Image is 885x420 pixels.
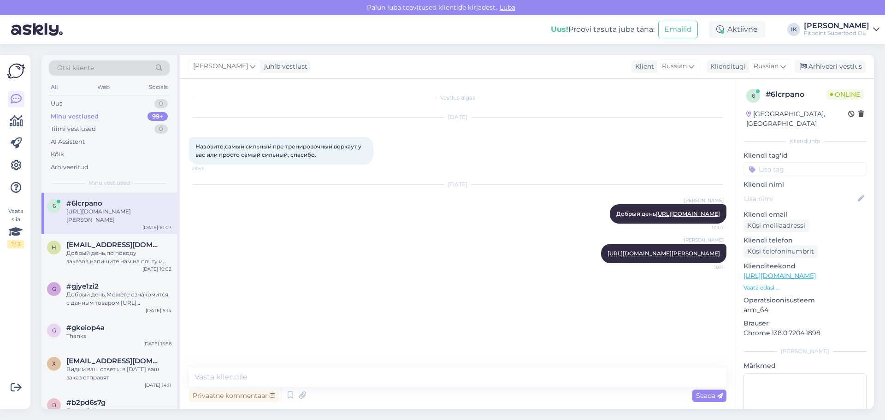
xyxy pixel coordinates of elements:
[66,199,102,207] span: #6lcrpano
[142,266,171,272] div: [DATE] 10:02
[52,327,56,334] span: g
[743,245,818,258] div: Küsi telefoninumbrit
[88,179,130,187] span: Minu vestlused
[143,340,171,347] div: [DATE] 15:56
[656,210,720,217] a: [URL][DOMAIN_NAME]
[754,61,779,71] span: Russian
[57,63,94,73] span: Otsi kliente
[66,365,171,382] div: Видим ваш ответ и в [DATE] ваш заказ отправят
[146,307,171,314] div: [DATE] 5:14
[66,324,105,332] span: #gkeiop4a
[154,124,168,134] div: 0
[189,113,726,121] div: [DATE]
[51,150,64,159] div: Kõik
[189,180,726,189] div: [DATE]
[684,197,724,204] span: [PERSON_NAME]
[195,143,363,158] span: Назовите,самый сильный пре тренировочный воркаут у вас или просто самый сильный, спасибо.
[743,296,867,305] p: Operatsioonisüsteem
[826,89,864,100] span: Online
[51,112,99,121] div: Minu vestlused
[795,60,866,73] div: Arhiveeri vestlus
[7,207,24,248] div: Vaata siia
[66,290,171,307] div: Добрый день,Можете ознакомится с данным товаром [URL][DOMAIN_NAME]
[52,402,56,408] span: b
[497,3,518,12] span: Luba
[66,207,171,224] div: [URL][DOMAIN_NAME][PERSON_NAME]
[193,61,248,71] span: [PERSON_NAME]
[142,224,171,231] div: [DATE] 10:07
[743,319,867,328] p: Brauser
[684,237,724,243] span: [PERSON_NAME]
[53,202,56,209] span: 6
[743,219,809,232] div: Küsi meiliaadressi
[743,210,867,219] p: Kliendi email
[66,282,99,290] span: #gjye1zi2
[7,62,25,80] img: Askly Logo
[551,25,568,34] b: Uus!
[689,224,724,231] span: 10:07
[52,360,56,367] span: x
[804,30,869,37] div: Fitpoint Superfood OÜ
[743,180,867,189] p: Kliendi nimi
[189,390,279,402] div: Privaatne kommentaar
[147,81,170,93] div: Socials
[696,391,723,400] span: Saada
[658,21,698,38] button: Emailid
[66,398,106,407] span: #b2pd6s7g
[52,244,56,251] span: h
[804,22,879,37] a: [PERSON_NAME]Fitpoint Superfood OÜ
[743,236,867,245] p: Kliendi telefon
[608,250,720,257] a: [URL][DOMAIN_NAME][PERSON_NAME]
[147,112,168,121] div: 99+
[66,249,171,266] div: Добрый день,по поводу заказов,напишите нам на почту и уточните номер своего заказа и неправельную...
[743,261,867,271] p: Klienditeekond
[743,162,867,176] input: Lisa tag
[689,264,724,271] span: 10:11
[743,361,867,371] p: Märkmed
[752,92,755,99] span: 6
[95,81,112,93] div: Web
[260,62,307,71] div: juhib vestlust
[66,332,171,340] div: Thanks
[7,240,24,248] div: 2 / 3
[743,151,867,160] p: Kliendi tag'id
[743,284,867,292] p: Vaata edasi ...
[744,194,856,204] input: Lisa nimi
[631,62,654,71] div: Klient
[804,22,869,30] div: [PERSON_NAME]
[49,81,59,93] div: All
[743,137,867,145] div: Kliendi info
[766,89,826,100] div: # 6lcrpano
[743,305,867,315] p: arm_64
[707,62,746,71] div: Klienditugi
[743,272,816,280] a: [URL][DOMAIN_NAME]
[66,241,162,249] span: hertakeskyla@gmail.com
[145,382,171,389] div: [DATE] 14:11
[709,21,765,38] div: Aktiivne
[51,99,62,108] div: Uus
[154,99,168,108] div: 0
[66,357,162,365] span: xlkotlx@gmail.com
[743,328,867,338] p: Chrome 138.0.7204.1898
[51,137,85,147] div: AI Assistent
[662,61,687,71] span: Russian
[51,124,96,134] div: Tiimi vestlused
[787,23,800,36] div: IK
[551,24,655,35] div: Proovi tasuta juba täna:
[746,109,848,129] div: [GEOGRAPHIC_DATA], [GEOGRAPHIC_DATA]
[51,163,88,172] div: Arhiveeritud
[743,347,867,355] div: [PERSON_NAME]
[192,165,226,172] span: 23:53
[616,210,720,217] span: Добрый день
[189,94,726,102] div: Vestlus algas
[52,285,56,292] span: g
